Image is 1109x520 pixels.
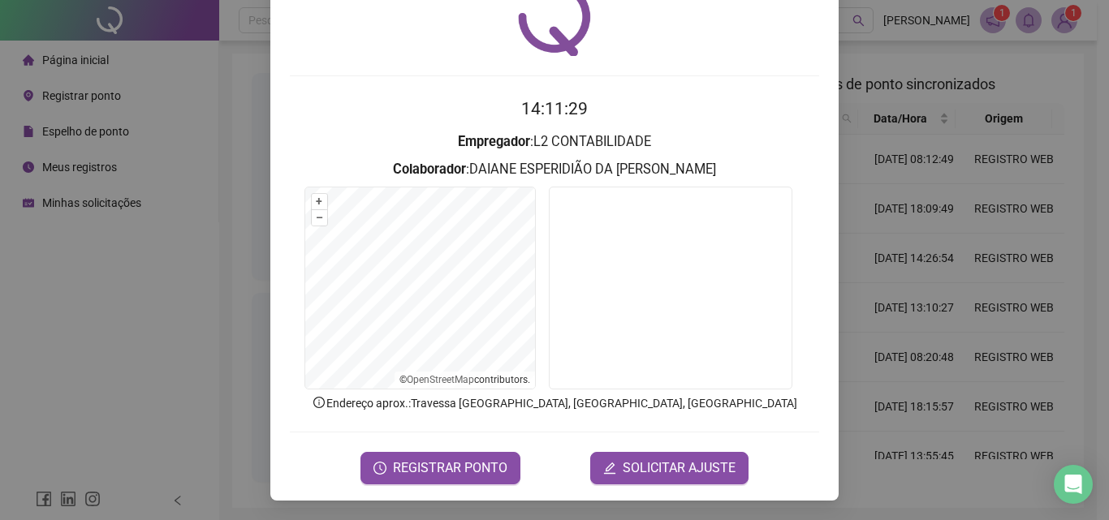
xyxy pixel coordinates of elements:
[290,159,819,180] h3: : DAIANE ESPERIDIÃO DA [PERSON_NAME]
[603,462,616,475] span: edit
[623,458,736,478] span: SOLICITAR AJUSTE
[312,395,326,410] span: info-circle
[312,194,327,209] button: +
[393,161,466,177] strong: Colaborador
[373,462,386,475] span: clock-circle
[393,458,507,478] span: REGISTRAR PONTO
[590,452,749,484] button: editSOLICITAR AJUSTE
[1054,465,1093,504] div: Open Intercom Messenger
[399,374,530,385] li: © contributors.
[360,452,520,484] button: REGISTRAR PONTO
[407,374,474,385] a: OpenStreetMap
[521,99,588,118] time: 14:11:29
[458,134,530,149] strong: Empregador
[312,210,327,226] button: –
[290,131,819,153] h3: : L2 CONTABILIDADE
[290,394,819,412] p: Endereço aprox. : Travessa [GEOGRAPHIC_DATA], [GEOGRAPHIC_DATA], [GEOGRAPHIC_DATA]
